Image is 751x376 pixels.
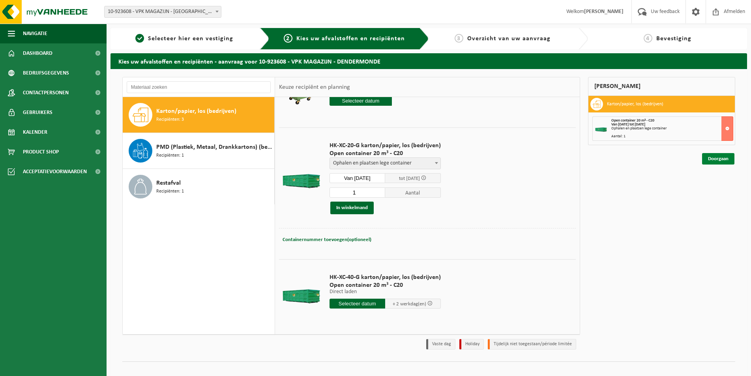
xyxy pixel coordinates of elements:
span: tot [DATE] [399,176,420,181]
a: 1Selecteer hier een vestiging [114,34,254,43]
span: Gebruikers [23,103,52,122]
span: Contactpersonen [23,83,69,103]
li: Vaste dag [426,339,455,350]
input: Materiaal zoeken [127,81,271,93]
input: Selecteer datum [330,96,392,106]
span: Open container 20 m³ - C20 [330,150,441,157]
span: Recipiënten: 1 [156,152,184,159]
span: Navigatie [23,24,47,43]
span: Restafval [156,178,181,188]
div: Keuze recipiënt en planning [275,77,354,97]
span: Product Shop [23,142,59,162]
strong: Van [DATE] tot [DATE] [611,122,645,127]
span: Recipiënten: 3 [156,116,184,123]
li: Holiday [459,339,484,350]
span: Bedrijfsgegevens [23,63,69,83]
button: Restafval Recipiënten: 1 [123,169,275,204]
span: 10-923608 - VPK MAGAZIJN - DENDERMONDE [104,6,221,18]
span: + 2 werkdag(en) [393,301,426,307]
span: Overzicht van uw aanvraag [467,36,551,42]
li: Tijdelijk niet toegestaan/période limitée [488,339,576,350]
span: Aantal [385,187,441,198]
span: Kalender [23,122,47,142]
button: Karton/papier, los (bedrijven) Recipiënten: 3 [123,97,275,133]
input: Selecteer datum [330,299,385,309]
h3: Karton/papier, los (bedrijven) [607,98,663,110]
div: [PERSON_NAME] [588,77,735,96]
button: Containernummer toevoegen(optioneel) [282,234,372,245]
span: Open container 20 m³ - C20 [330,281,441,289]
strong: [PERSON_NAME] [584,9,624,15]
a: Doorgaan [702,153,734,165]
span: Dashboard [23,43,52,63]
span: Containernummer toevoegen(optioneel) [283,237,371,242]
span: 2 [284,34,292,43]
span: Kies uw afvalstoffen en recipiënten [296,36,405,42]
span: HK-XC-40-G karton/papier, los (bedrijven) [330,273,441,281]
span: Acceptatievoorwaarden [23,162,87,181]
span: Ophalen en plaatsen lege container [330,158,440,169]
span: Karton/papier, los (bedrijven) [156,107,236,116]
span: PMD (Plastiek, Metaal, Drankkartons) (bedrijven) [156,142,272,152]
span: Recipiënten: 1 [156,188,184,195]
span: 10-923608 - VPK MAGAZIJN - DENDERMONDE [105,6,221,17]
span: HK-XC-20-G karton/papier, los (bedrijven) [330,142,441,150]
button: In winkelmand [330,202,374,214]
input: Selecteer datum [330,173,385,183]
span: Selecteer hier een vestiging [148,36,233,42]
span: 1 [135,34,144,43]
h2: Kies uw afvalstoffen en recipiënten - aanvraag voor 10-923608 - VPK MAGAZIJN - DENDERMONDE [110,53,747,69]
span: 4 [644,34,652,43]
button: PMD (Plastiek, Metaal, Drankkartons) (bedrijven) Recipiënten: 1 [123,133,275,169]
span: Bevestiging [656,36,691,42]
div: Ophalen en plaatsen lege container [611,127,733,131]
div: Aantal: 1 [611,135,733,138]
p: Direct laden [330,289,441,295]
span: Open container 20 m³ - C20 [611,118,654,123]
span: 3 [455,34,463,43]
